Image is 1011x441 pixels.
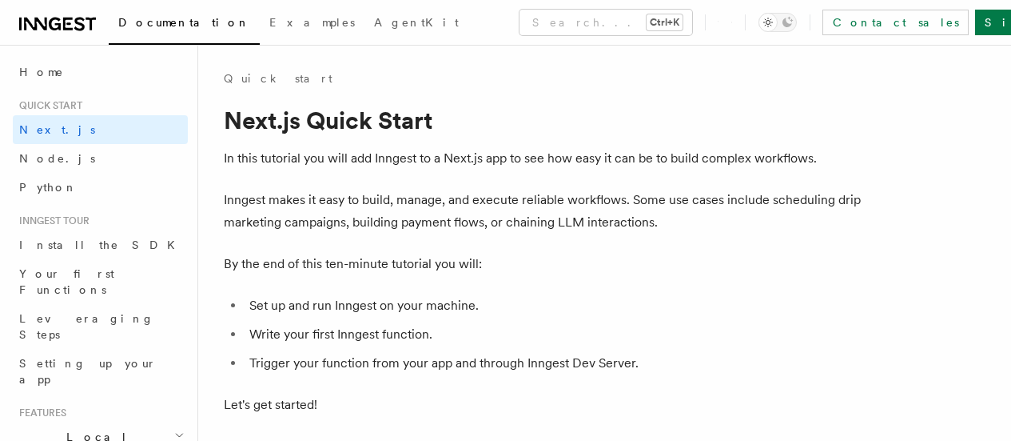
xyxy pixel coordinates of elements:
h1: Next.js Quick Start [224,106,863,134]
button: Search...Ctrl+K [519,10,692,35]
a: Quick start [224,70,332,86]
span: Install the SDK [19,239,185,251]
a: Examples [260,5,364,43]
a: Leveraging Steps [13,304,188,349]
a: AgentKit [364,5,468,43]
a: Documentation [109,5,260,45]
a: Contact sales [822,10,969,35]
a: Next.js [13,115,188,144]
a: Home [13,58,188,86]
span: Setting up your app [19,357,157,386]
p: By the end of this ten-minute tutorial you will: [224,253,863,275]
a: Node.js [13,144,188,173]
a: Setting up your app [13,349,188,394]
span: Quick start [13,99,82,112]
a: Python [13,173,188,202]
span: Features [13,407,66,419]
li: Trigger your function from your app and through Inngest Dev Server. [245,352,863,375]
p: In this tutorial you will add Inngest to a Next.js app to see how easy it can be to build complex... [224,147,863,170]
p: Let's get started! [224,394,863,416]
li: Set up and run Inngest on your machine. [245,295,863,317]
span: Inngest tour [13,214,90,227]
li: Write your first Inngest function. [245,323,863,346]
button: Toggle dark mode [758,13,797,32]
span: Your first Functions [19,267,114,296]
a: Your first Functions [13,259,188,304]
span: Node.js [19,152,95,165]
span: AgentKit [374,16,459,29]
span: Documentation [118,16,250,29]
span: Next.js [19,123,95,136]
span: Python [19,181,78,194]
span: Examples [269,16,355,29]
a: Install the SDK [13,231,188,259]
span: Home [19,64,64,80]
span: Leveraging Steps [19,312,154,341]
p: Inngest makes it easy to build, manage, and execute reliable workflows. Some use cases include sc... [224,189,863,234]
kbd: Ctrl+K [647,14,683,30]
